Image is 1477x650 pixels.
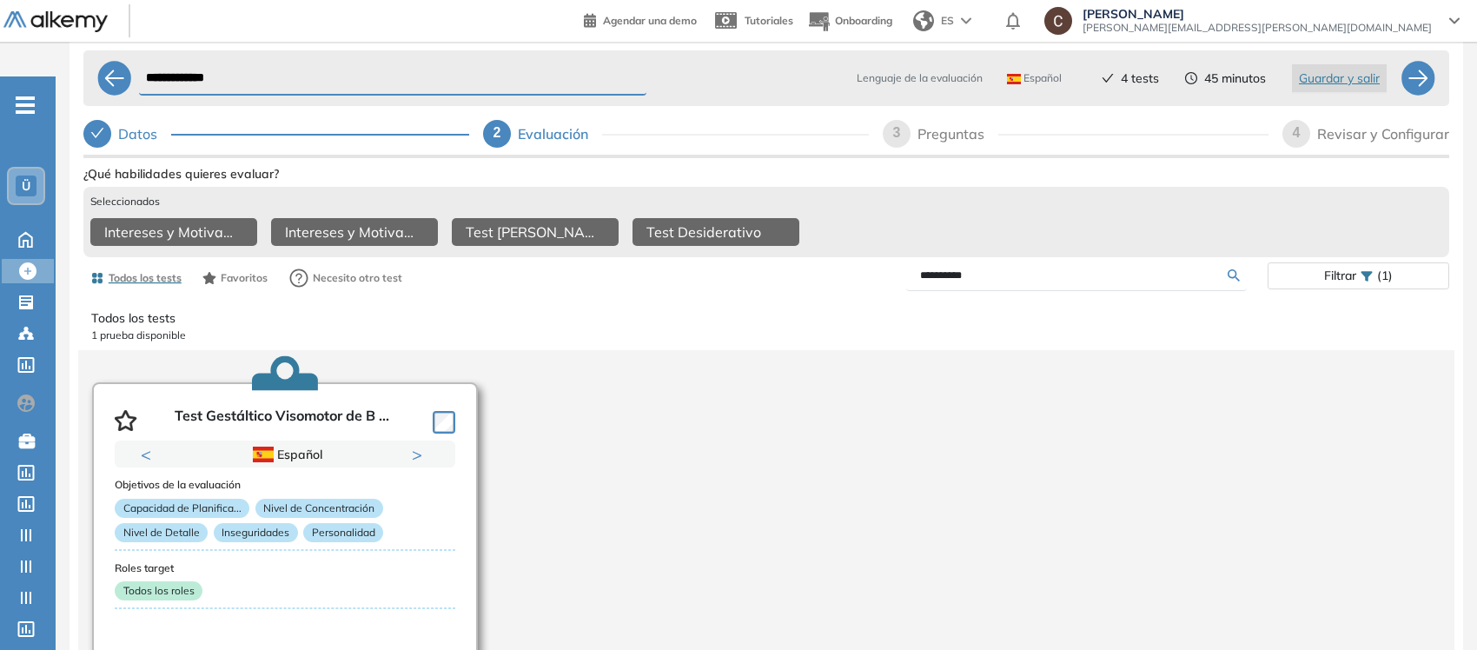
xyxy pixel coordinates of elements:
span: check [1102,72,1114,84]
span: 4 tests [1121,70,1159,88]
button: Previous [141,446,158,463]
span: [PERSON_NAME][EMAIL_ADDRESS][PERSON_NAME][DOMAIN_NAME] [1083,21,1432,35]
p: Personalidad [303,523,383,542]
button: 1 [264,468,285,471]
span: Intereses y Motivación - Parte 1 [104,222,236,242]
span: Test [PERSON_NAME] [466,222,598,242]
span: 3 [893,125,901,140]
span: Necesito otro test [313,270,402,286]
img: ESP [1007,74,1021,84]
span: 45 minutos [1204,70,1266,88]
span: Todos los tests [109,270,182,286]
span: clock-circle [1185,72,1197,84]
p: Todos los tests [91,309,1441,328]
div: Preguntas [917,120,998,148]
i: - [16,103,35,107]
span: Tutoriales [745,14,793,27]
span: Filtrar [1324,263,1356,289]
span: Seleccionados [90,194,160,209]
div: Datos [118,120,171,148]
img: arrow [961,17,971,24]
div: 2Evaluación [483,120,869,148]
img: world [913,10,934,31]
div: Español [176,445,394,464]
span: Ü [22,179,30,193]
p: Test Gestáltico Visomotor de B ... [175,408,389,434]
p: Todos los roles [115,581,202,600]
button: Todos los tests [83,263,189,293]
p: Capacidad de Planifica... [115,499,249,518]
button: Favoritos [195,263,275,293]
span: Agendar una demo [603,14,697,27]
div: Datos [83,120,469,148]
p: 1 prueba disponible [91,328,1441,343]
span: (1) [1377,263,1393,289]
span: Test Desiderativo [646,222,761,242]
div: Revisar y Configurar [1317,120,1449,148]
span: Guardar y salir [1299,69,1380,88]
span: Lenguaje de la evaluación [857,70,983,86]
div: Evaluación [518,120,602,148]
span: 4 [1293,125,1301,140]
span: Favoritos [221,270,268,286]
p: Nivel de Detalle [115,523,208,542]
button: 2 [292,468,306,471]
h3: Roles target [115,562,455,574]
p: Nivel de Concentración [255,499,383,518]
img: ESP [253,447,274,462]
span: Intereses y Motivación - Parte 2 [285,222,417,242]
span: check [90,126,104,140]
a: Agendar una demo [584,9,697,30]
img: Logo [3,11,108,33]
h3: Objetivos de la evaluación [115,479,455,491]
span: ¿Qué habilidades quieres evaluar? [83,165,279,183]
span: Onboarding [835,14,892,27]
button: Guardar y salir [1292,64,1387,92]
span: [PERSON_NAME] [1083,7,1432,21]
p: Inseguridades [214,523,298,542]
span: 2 [493,125,501,140]
span: ES [941,13,954,29]
div: 4Revisar y Configurar [1282,120,1449,148]
button: Necesito otro test [281,261,410,295]
span: Español [1007,71,1062,85]
div: 3Preguntas [883,120,1268,148]
button: Next [412,446,429,463]
button: Onboarding [807,3,892,40]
